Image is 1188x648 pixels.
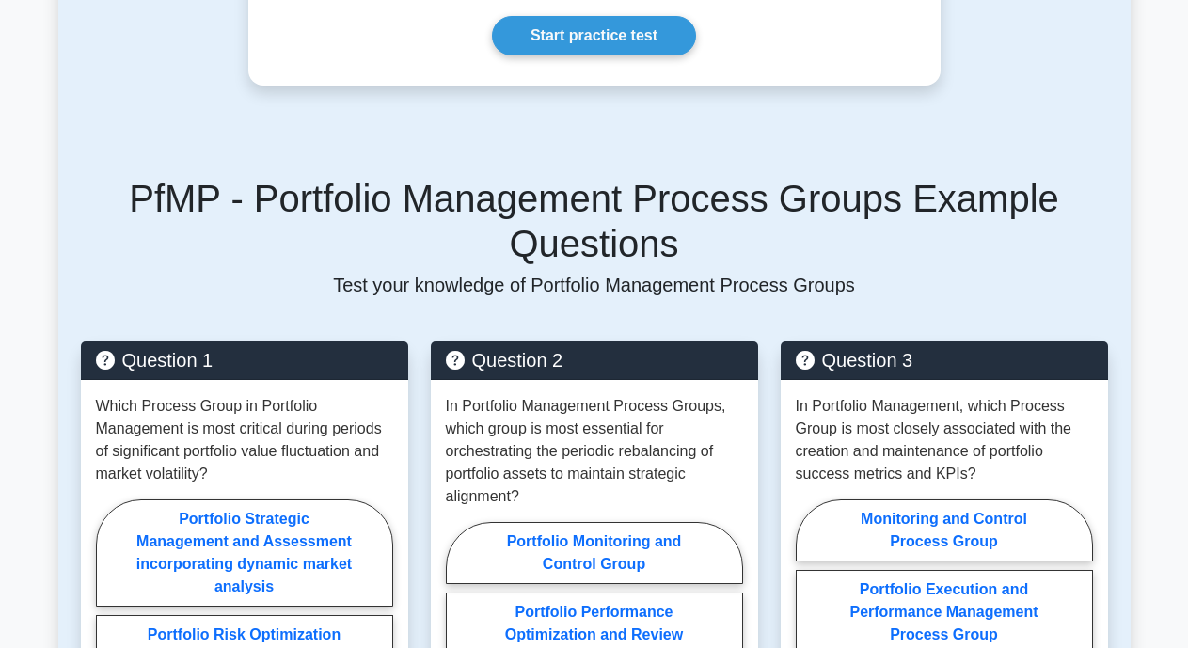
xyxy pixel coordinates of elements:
[446,522,743,584] label: Portfolio Monitoring and Control Group
[96,395,393,485] p: Which Process Group in Portfolio Management is most critical during periods of significant portfo...
[796,395,1093,485] p: In Portfolio Management, which Process Group is most closely associated with the creation and mai...
[81,176,1108,266] h5: PfMP - Portfolio Management Process Groups Example Questions
[81,274,1108,296] p: Test your knowledge of Portfolio Management Process Groups
[796,499,1093,561] label: Monitoring and Control Process Group
[492,16,696,55] a: Start practice test
[446,349,743,371] h5: Question 2
[96,349,393,371] h5: Question 1
[446,395,743,508] p: In Portfolio Management Process Groups, which group is most essential for orchestrating the perio...
[96,499,393,607] label: Portfolio Strategic Management and Assessment incorporating dynamic market analysis
[796,349,1093,371] h5: Question 3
